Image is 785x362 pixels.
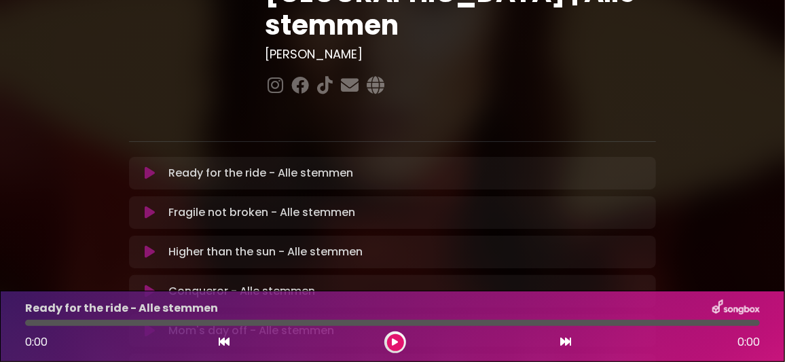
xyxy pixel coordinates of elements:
[25,334,48,350] span: 0:00
[737,334,760,350] span: 0:00
[25,300,218,316] p: Ready for the ride - Alle stemmen
[168,283,315,300] p: Conqueror - Alle stemmen
[168,165,353,181] p: Ready for the ride - Alle stemmen
[168,244,363,260] p: Higher than the sun - Alle stemmen
[712,300,760,317] img: songbox-logo-white.png
[168,204,355,221] p: Fragile not broken - Alle stemmen
[265,47,656,62] h3: [PERSON_NAME]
